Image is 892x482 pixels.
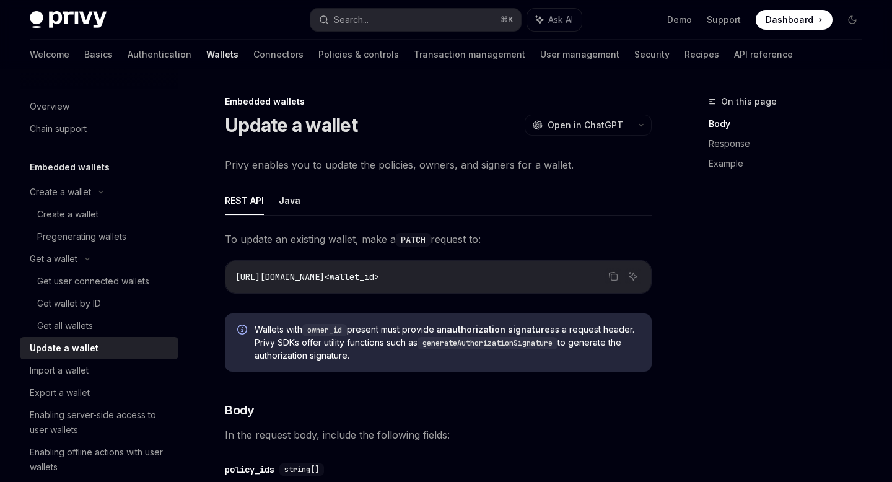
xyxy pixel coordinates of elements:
span: Privy enables you to update the policies, owners, and signers for a wallet. [225,156,652,173]
div: Import a wallet [30,363,89,378]
a: API reference [734,40,793,69]
div: Get all wallets [37,318,93,333]
div: Enabling offline actions with user wallets [30,445,171,475]
a: Chain support [20,118,178,140]
a: Body [709,114,872,134]
button: Toggle dark mode [842,10,862,30]
code: PATCH [396,233,431,247]
span: Body [225,401,254,419]
a: Pregenerating wallets [20,226,178,248]
div: Embedded wallets [225,95,652,108]
span: On this page [721,94,777,109]
button: Copy the contents from the code block [605,268,621,284]
span: [URL][DOMAIN_NAME]<wallet_id> [235,271,379,283]
button: Java [279,186,300,215]
div: Get wallet by ID [37,296,101,311]
h5: Embedded wallets [30,160,110,175]
div: Update a wallet [30,341,98,356]
a: Example [709,154,872,173]
a: Connectors [253,40,304,69]
span: Dashboard [766,14,813,26]
a: Create a wallet [20,203,178,226]
a: authorization signature [447,324,550,335]
svg: Info [237,325,250,337]
div: Get user connected wallets [37,274,149,289]
div: Get a wallet [30,252,77,266]
button: Search...⌘K [310,9,520,31]
a: Basics [84,40,113,69]
a: Get user connected wallets [20,270,178,292]
div: Export a wallet [30,385,90,400]
a: Get all wallets [20,315,178,337]
a: Overview [20,95,178,118]
h1: Update a wallet [225,114,357,136]
a: Security [634,40,670,69]
span: In the request body, include the following fields: [225,426,652,444]
span: string[] [284,465,319,475]
div: Search... [334,12,369,27]
div: Chain support [30,121,87,136]
a: Enabling server-side access to user wallets [20,404,178,441]
code: owner_id [302,324,347,336]
div: Overview [30,99,69,114]
a: Enabling offline actions with user wallets [20,441,178,478]
div: Enabling server-side access to user wallets [30,408,171,437]
a: Get wallet by ID [20,292,178,315]
button: REST API [225,186,264,215]
a: Welcome [30,40,69,69]
button: Ask AI [527,9,582,31]
a: Demo [667,14,692,26]
button: Open in ChatGPT [525,115,631,136]
a: Dashboard [756,10,833,30]
div: Pregenerating wallets [37,229,126,244]
span: ⌘ K [501,15,514,25]
a: Import a wallet [20,359,178,382]
button: Ask AI [625,268,641,284]
div: policy_ids [225,463,274,476]
a: Export a wallet [20,382,178,404]
a: Authentication [128,40,191,69]
span: Wallets with present must provide an as a request header. Privy SDKs offer utility functions such... [255,323,639,362]
div: Create a wallet [30,185,91,199]
code: generateAuthorizationSignature [418,337,557,349]
a: User management [540,40,619,69]
a: Support [707,14,741,26]
a: Wallets [206,40,238,69]
a: Recipes [684,40,719,69]
img: dark logo [30,11,107,28]
span: Ask AI [548,14,573,26]
span: Open in ChatGPT [548,119,623,131]
a: Policies & controls [318,40,399,69]
span: To update an existing wallet, make a request to: [225,230,652,248]
a: Update a wallet [20,337,178,359]
div: Create a wallet [37,207,98,222]
a: Response [709,134,872,154]
a: Transaction management [414,40,525,69]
